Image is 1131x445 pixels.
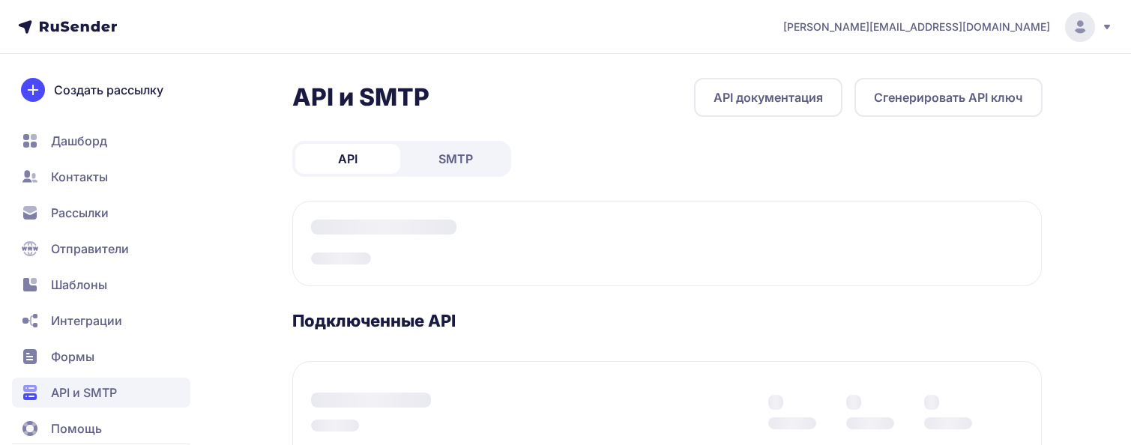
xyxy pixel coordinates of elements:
[51,312,122,330] span: Интеграции
[854,78,1043,117] button: Сгенерировать API ключ
[51,168,108,186] span: Контакты
[51,348,94,366] span: Формы
[295,144,400,174] a: API
[51,276,107,294] span: Шаблоны
[51,204,109,222] span: Рассылки
[438,150,473,168] span: SMTP
[292,82,429,112] h2: API и SMTP
[292,310,1043,331] h3: Подключенные API
[403,144,508,174] a: SMTP
[783,19,1050,34] span: [PERSON_NAME][EMAIL_ADDRESS][DOMAIN_NAME]
[54,81,163,99] span: Создать рассылку
[338,150,358,168] span: API
[51,420,102,438] span: Помощь
[51,384,117,402] span: API и SMTP
[694,78,842,117] a: API документация
[51,132,107,150] span: Дашборд
[51,240,129,258] span: Отправители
